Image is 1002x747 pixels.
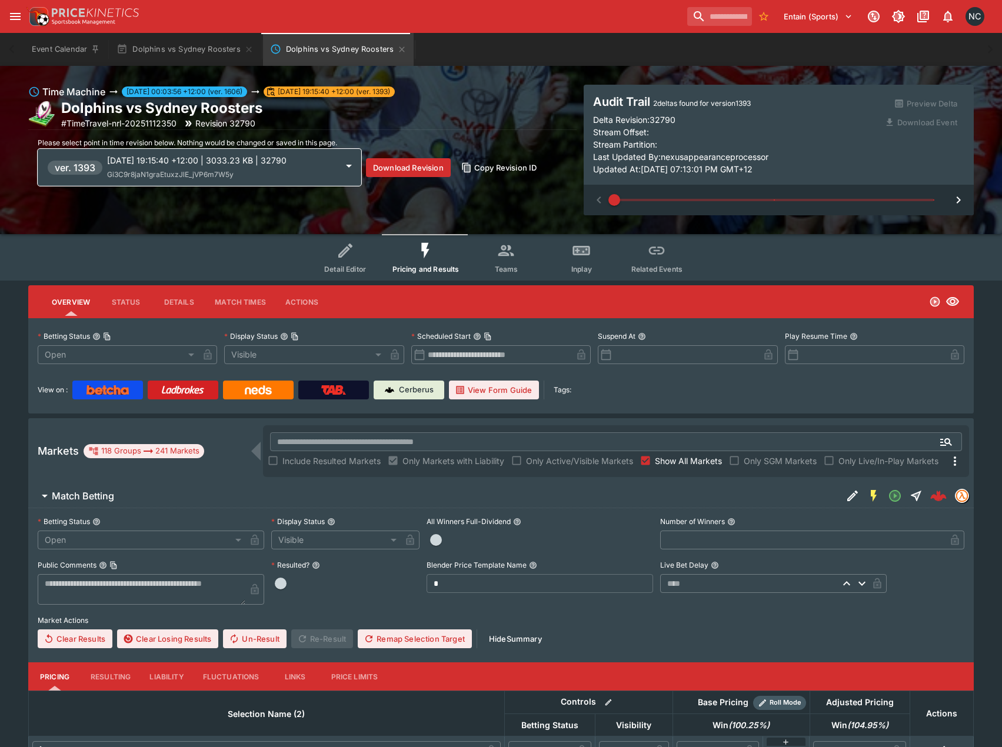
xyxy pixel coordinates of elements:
svg: Open [888,489,902,503]
p: Display Status [271,516,325,526]
button: Un-Result [223,629,286,648]
img: TabNZ [321,385,346,395]
img: tradingmodel [956,489,968,502]
span: Inplay [571,265,592,274]
button: All Winners Full-Dividend [513,518,521,526]
button: Connected to PK [863,6,884,27]
button: Event Calendar [25,33,107,66]
label: View on : [38,381,68,399]
h5: Markets [38,444,79,458]
div: Open [38,531,245,549]
img: PriceKinetics Logo [26,5,49,28]
button: Details [152,288,205,316]
button: Copy To Clipboard [291,332,299,341]
span: Gi3C9r8jaN1graEtuxzJlE_jVP6m7W5y [107,170,234,179]
em: ( 100.25 %) [728,718,770,732]
h6: Match Betting [52,490,114,502]
p: Play Resume Time [785,331,847,341]
input: search [687,7,752,26]
button: Edit Detail [842,485,863,506]
p: Blender Price Template Name [427,560,527,570]
div: Nick Conway [966,7,984,26]
p: Number of Winners [660,516,725,526]
span: Visibility [603,718,664,732]
button: Copy To Clipboard [484,332,492,341]
p: Scheduled Start [411,331,471,341]
span: Detail Editor [324,265,366,274]
span: Related Events [631,265,683,274]
button: Straight [906,485,927,506]
h6: Time Machine [42,85,105,99]
a: Cerberus [374,381,444,399]
button: No Bookmarks [754,7,773,26]
span: Only SGM Markets [744,455,817,467]
button: Fluctuations [194,662,269,691]
button: Liability [140,662,193,691]
span: [DATE] 19:15:40 +12:00 (ver. 1393) [273,86,395,97]
button: Download Revision [366,158,451,177]
button: Dolphins vs Sydney Roosters [109,33,261,66]
button: Public CommentsCopy To Clipboard [99,561,107,569]
em: ( 104.95 %) [847,718,888,732]
button: Actions [275,288,328,316]
button: Betting StatusCopy To Clipboard [92,332,101,341]
button: Pricing [28,662,81,691]
button: SGM Enabled [863,485,884,506]
button: Display StatusCopy To Clipboard [280,332,288,341]
button: HideSummary [482,629,549,648]
span: Please select point in time revision below. Nothing would be changed or saved in this page. [38,138,337,147]
th: Actions [910,691,973,736]
button: Clear Results [38,629,112,648]
p: Copy To Clipboard [61,117,177,129]
img: rugby_league.png [28,100,56,128]
button: Price Limits [322,662,388,691]
div: Show/hide Price Roll mode configuration. [753,696,806,710]
span: Only Markets with Liability [402,455,504,467]
button: Resulted? [312,561,320,569]
p: Suspend At [598,331,635,341]
p: Delta Revision: 32790 [593,114,675,126]
button: Match Times [205,288,275,316]
button: Links [269,662,322,691]
button: Copy Revision ID [455,158,544,177]
button: Display Status [327,518,335,526]
span: Teams [495,265,518,274]
div: Visible [224,345,385,364]
p: All Winners Full-Dividend [427,516,511,526]
button: Clear Losing Results [117,629,218,648]
button: Toggle light/dark mode [888,6,909,27]
th: Adjusted Pricing [810,691,910,714]
span: Pricing and Results [392,265,460,274]
span: Win(104.95%) [818,718,901,732]
span: Include Resulted Markets [282,455,381,467]
div: tradingmodel [955,489,969,503]
button: Open [884,485,906,506]
span: 2 deltas found for version 1393 [653,99,751,108]
p: Cerberus [399,384,434,396]
label: Tags: [554,381,571,399]
svg: Visible [946,295,960,309]
button: Betting Status [92,518,101,526]
button: Play Resume Time [850,332,858,341]
span: [DATE] 00:03:56 +12:00 (ver. 1606) [122,86,247,97]
button: Overview [42,288,99,316]
p: Betting Status [38,516,90,526]
h4: Audit Trail [593,94,878,109]
button: Dolphins vs Sydney Roosters [263,33,414,66]
button: Copy To Clipboard [109,561,118,569]
p: Stream Offset: Stream Partition: Last Updated By: nexusappearanceprocessor Updated At: [DATE] 07:... [593,126,878,175]
p: Public Comments [38,560,96,570]
button: Status [99,288,152,316]
span: Show All Markets [655,455,722,467]
div: Open [38,345,198,364]
span: Only Live/In-Play Markets [838,455,938,467]
p: [DATE] 19:15:40 +12:00 | 3033.23 KB | 32790 [107,154,337,166]
span: Roll Mode [765,698,806,708]
p: Revision 32790 [195,117,255,129]
div: Base Pricing [693,695,753,710]
img: Neds [245,385,271,395]
button: Match Betting [28,484,842,508]
button: Nick Conway [962,4,988,29]
img: Ladbrokes [161,385,204,395]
